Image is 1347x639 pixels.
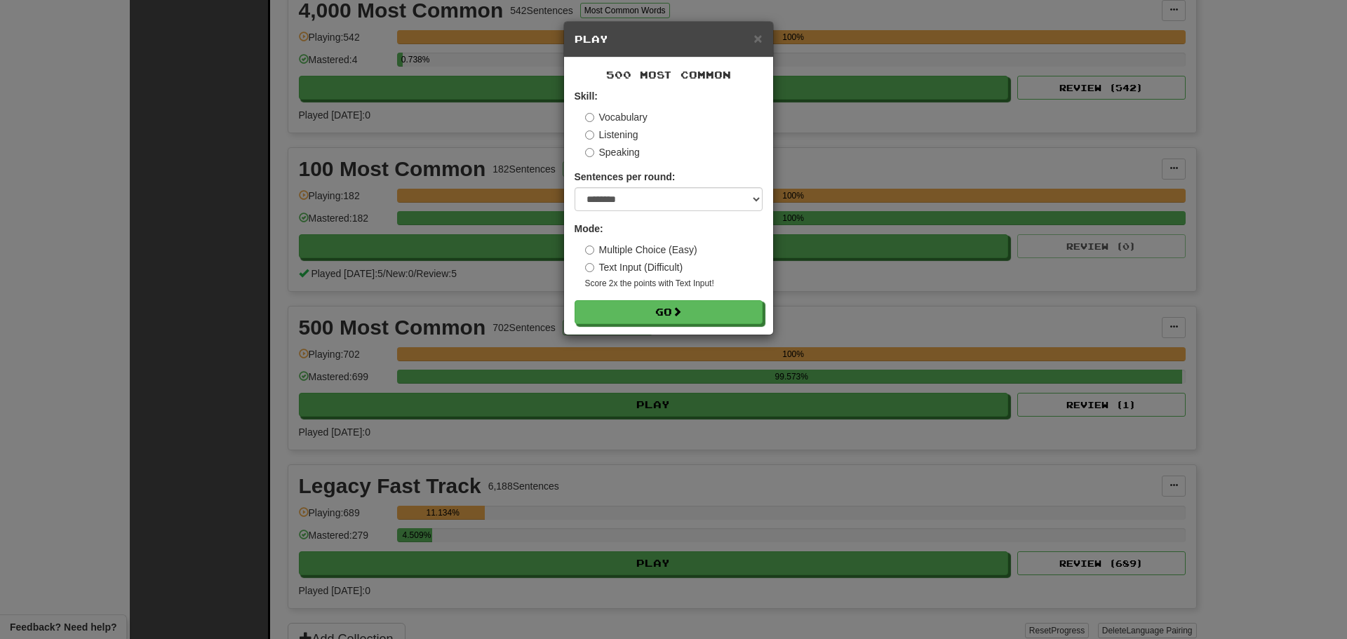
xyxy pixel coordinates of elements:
label: Listening [585,128,638,142]
label: Vocabulary [585,110,648,124]
input: Listening [585,130,594,140]
small: Score 2x the points with Text Input ! [585,278,763,290]
button: Close [753,31,762,46]
input: Multiple Choice (Easy) [585,245,594,255]
strong: Mode: [575,223,603,234]
input: Speaking [585,148,594,157]
input: Vocabulary [585,113,594,122]
strong: Skill: [575,90,598,102]
span: 500 Most Common [606,69,731,81]
label: Speaking [585,145,640,159]
button: Go [575,300,763,324]
label: Sentences per round: [575,170,676,184]
label: Multiple Choice (Easy) [585,243,697,257]
input: Text Input (Difficult) [585,263,594,272]
h5: Play [575,32,763,46]
span: × [753,30,762,46]
label: Text Input (Difficult) [585,260,683,274]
